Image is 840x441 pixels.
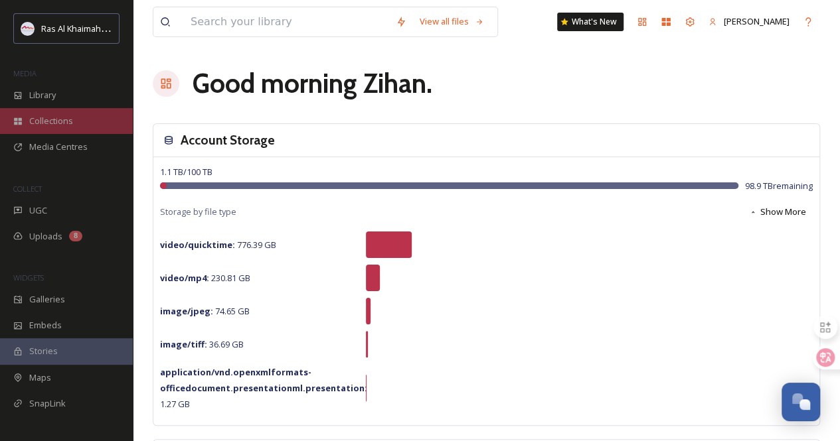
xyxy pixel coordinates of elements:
[29,141,88,153] span: Media Centres
[181,131,275,150] h3: Account Storage
[29,204,47,217] span: UGC
[160,338,207,350] strong: image/tiff :
[160,338,244,350] span: 36.69 GB
[193,64,432,103] h1: Good morning Zihan .
[160,366,367,394] strong: application/vnd.openxmlformats-officedocument.presentationml.presentation :
[13,68,37,78] span: MEDIA
[13,273,44,283] span: WIDGETS
[29,371,51,384] span: Maps
[160,272,209,284] strong: video/mp4 :
[782,383,820,421] button: Open Chat
[29,293,65,306] span: Galleries
[29,230,62,243] span: Uploads
[160,305,250,317] span: 74.65 GB
[69,231,82,241] div: 8
[557,13,624,31] a: What's New
[29,89,56,101] span: Library
[413,9,491,34] a: View all files
[160,206,236,218] span: Storage by file type
[21,22,35,35] img: Logo_RAKTDA_RGB-01.png
[160,305,213,317] strong: image/jpeg :
[29,115,73,127] span: Collections
[724,15,790,27] span: [PERSON_NAME]
[160,272,250,284] span: 230.81 GB
[160,166,212,178] span: 1.1 TB / 100 TB
[184,7,389,36] input: Search your library
[160,239,235,251] strong: video/quicktime :
[160,239,276,251] span: 776.39 GB
[29,319,62,332] span: Embeds
[160,366,367,410] span: 1.27 GB
[742,199,813,225] button: Show More
[41,22,229,34] span: Ras Al Khaimah Tourism Development Authority
[29,345,58,357] span: Stories
[13,184,42,194] span: COLLECT
[702,9,796,34] a: [PERSON_NAME]
[29,397,66,410] span: SnapLink
[745,180,813,192] span: 98.9 TB remaining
